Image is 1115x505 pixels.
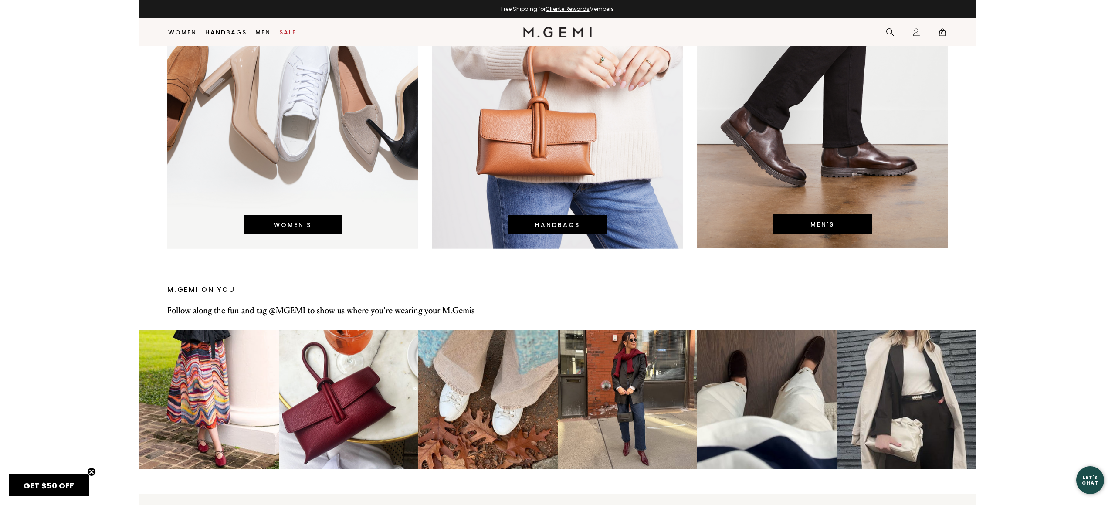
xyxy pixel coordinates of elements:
[546,5,590,13] a: Cliente Rewards
[168,29,197,36] a: Women
[274,220,312,229] a: WOMEN'S
[523,27,592,37] img: M.Gemi
[279,29,296,36] a: Sale
[167,305,948,316] div: Follow along the fun and tag @MGEMI to show us where you're wearing your M.Gemis
[167,287,948,292] p: M.GEMI ON YOU
[810,220,834,229] a: MEN'S
[501,6,614,13] p: Free Shipping for Members
[24,480,74,491] span: GET $50 OFF
[9,474,89,496] div: GET $50 OFFClose teaser
[535,220,580,229] a: HANDBAGS
[87,468,96,476] button: Close teaser
[205,29,247,36] a: Handbags
[1076,474,1104,485] div: Let's Chat
[255,29,271,36] a: Men
[938,30,947,38] span: 0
